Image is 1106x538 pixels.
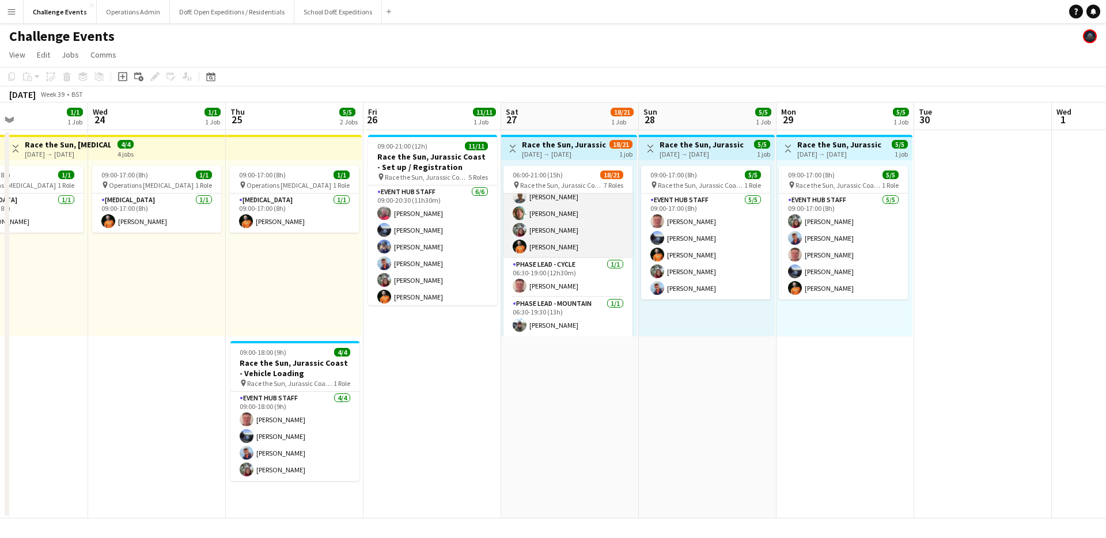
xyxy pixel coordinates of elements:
[779,113,796,126] span: 29
[600,171,623,179] span: 18/21
[101,171,148,179] span: 09:00-17:00 (8h)
[38,90,67,98] span: Week 39
[90,50,116,60] span: Comms
[9,28,115,45] h1: Challenge Events
[919,107,932,117] span: Tue
[513,171,563,179] span: 06:00-21:00 (15h)
[522,150,608,158] div: [DATE] → [DATE]
[604,181,623,190] span: 7 Roles
[24,1,97,23] button: Challenge Events
[5,47,30,62] a: View
[660,139,745,150] h3: Race the Sun, Jurassic Coast - Pack Down
[658,181,744,190] span: Race the Sun, Jurassic Coast - Pack Down
[641,166,770,300] app-job-card: 09:00-17:00 (8h)5/5 Race the Sun, Jurassic Coast - Pack Down1 RoleEvent Hub Staff5/509:00-17:00 (...
[205,118,220,126] div: 1 Job
[642,113,657,126] span: 28
[97,1,170,23] button: Operations Admin
[91,113,108,126] span: 24
[230,166,359,233] app-job-card: 09:00-17:00 (8h)1/1 Operations [MEDICAL_DATA]1 Role[MEDICAL_DATA]1/109:00-17:00 (8h)[PERSON_NAME]
[503,152,632,258] app-card-role: 06:30-19:00 (12h30m)[PERSON_NAME][PERSON_NAME][PERSON_NAME][PERSON_NAME][PERSON_NAME]
[170,1,294,23] button: DofE Open Expeditions / Residentials
[611,118,633,126] div: 1 Job
[340,118,358,126] div: 2 Jobs
[25,150,111,158] div: [DATE] → [DATE]
[893,108,909,116] span: 5/5
[643,107,657,117] span: Sun
[230,107,245,117] span: Thu
[92,166,221,233] app-job-card: 09:00-17:00 (8h)1/1 Operations [MEDICAL_DATA]1 Role[MEDICAL_DATA]1/109:00-17:00 (8h)[PERSON_NAME]
[893,118,908,126] div: 1 Job
[797,139,883,150] h3: Race the Sun, Jurassic Coast - Pack Down
[57,47,84,62] a: Jobs
[333,181,350,190] span: 1 Role
[195,181,212,190] span: 1 Role
[247,379,334,388] span: Race the Sun, Jurassic Coast - Vehicle Loading
[779,194,908,300] app-card-role: Event Hub Staff5/509:00-17:00 (8h)[PERSON_NAME][PERSON_NAME][PERSON_NAME][PERSON_NAME][PERSON_NAME]
[93,107,108,117] span: Wed
[650,171,697,179] span: 09:00-17:00 (8h)
[660,150,745,158] div: [DATE] → [DATE]
[503,297,632,336] app-card-role: Phase Lead - Mountain1/106:30-19:30 (13h)[PERSON_NAME]
[757,149,770,158] div: 1 job
[294,1,382,23] button: School DofE Expeditions
[474,118,495,126] div: 1 Job
[781,107,796,117] span: Mon
[67,118,82,126] div: 1 Job
[892,140,908,149] span: 5/5
[334,379,350,388] span: 1 Role
[779,166,908,300] app-job-card: 09:00-17:00 (8h)5/5 Race the Sun, Jurassic Coast - Pack Down1 RoleEvent Hub Staff5/509:00-17:00 (...
[788,171,835,179] span: 09:00-17:00 (8h)
[1056,107,1071,117] span: Wed
[756,118,771,126] div: 1 Job
[58,181,74,190] span: 1 Role
[506,107,518,117] span: Sat
[1083,29,1097,43] app-user-avatar: The Adventure Element
[230,194,359,233] app-card-role: [MEDICAL_DATA]1/109:00-17:00 (8h)[PERSON_NAME]
[796,181,882,190] span: Race the Sun, Jurassic Coast - Pack Down
[240,348,286,357] span: 09:00-18:00 (9h)
[32,47,55,62] a: Edit
[522,139,608,150] h3: Race the Sun, Jurassic Coast - Event Day
[755,108,771,116] span: 5/5
[503,258,632,297] app-card-role: Phase Lead - Cycle1/106:30-19:00 (12h30m)[PERSON_NAME]
[71,90,83,98] div: BST
[92,194,221,233] app-card-role: [MEDICAL_DATA]1/109:00-17:00 (8h)[PERSON_NAME]
[745,171,761,179] span: 5/5
[196,171,212,179] span: 1/1
[895,149,908,158] div: 1 job
[62,50,79,60] span: Jobs
[619,149,632,158] div: 1 job
[1055,113,1071,126] span: 1
[754,140,770,149] span: 5/5
[229,113,245,126] span: 25
[882,181,899,190] span: 1 Role
[339,108,355,116] span: 5/5
[744,181,761,190] span: 1 Role
[334,348,350,357] span: 4/4
[368,151,497,172] h3: Race the Sun, Jurassic Coast - Set up / Registration
[230,392,359,481] app-card-role: Event Hub Staff4/409:00-18:00 (9h)[PERSON_NAME][PERSON_NAME][PERSON_NAME][PERSON_NAME]
[641,194,770,300] app-card-role: Event Hub Staff5/509:00-17:00 (8h)[PERSON_NAME][PERSON_NAME][PERSON_NAME][PERSON_NAME][PERSON_NAME]
[797,150,883,158] div: [DATE] → [DATE]
[86,47,121,62] a: Comms
[385,173,468,181] span: Race the Sun, Jurassic Coast - Set up / Registration
[368,135,497,305] app-job-card: 09:00-21:00 (12h)11/11Race the Sun, Jurassic Coast - Set up / Registration Race the Sun, Jurassic...
[230,341,359,481] div: 09:00-18:00 (9h)4/4Race the Sun, Jurassic Coast - Vehicle Loading Race the Sun, Jurassic Coast - ...
[239,171,286,179] span: 09:00-17:00 (8h)
[204,108,221,116] span: 1/1
[503,166,632,336] app-job-card: 06:00-21:00 (15h)18/21 Race the Sun, Jurassic Coast - Event Day7 Roles06:30-19:00 (12h30m)[PERSON...
[9,50,25,60] span: View
[366,113,377,126] span: 26
[609,140,632,149] span: 18/21
[247,181,331,190] span: Operations [MEDICAL_DATA]
[58,171,74,179] span: 1/1
[917,113,932,126] span: 30
[882,171,899,179] span: 5/5
[9,89,36,100] div: [DATE]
